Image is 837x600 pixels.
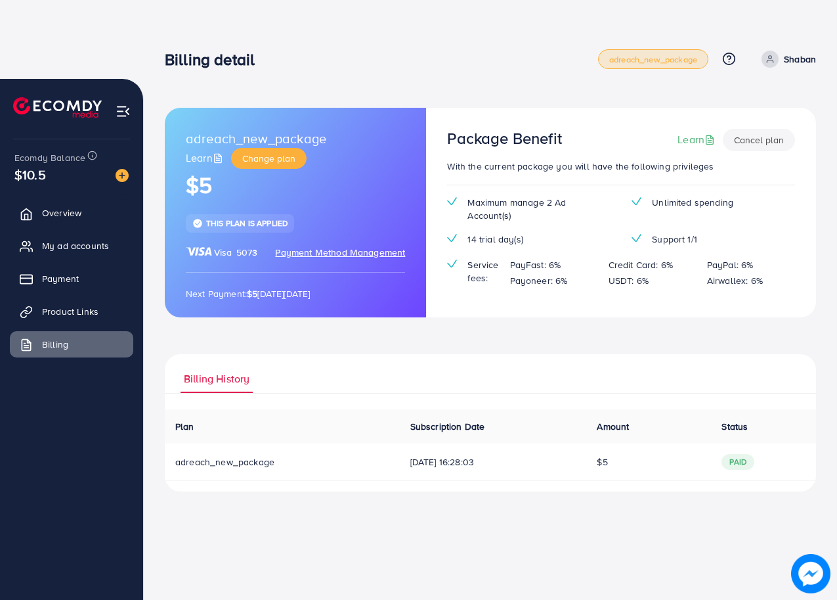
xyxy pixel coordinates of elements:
p: Credit Card: 6% [609,257,673,273]
span: Amount [597,420,629,433]
a: My ad accounts [10,233,133,259]
span: Support 1/1 [652,233,697,246]
p: Payoneer: 6% [510,273,568,288]
span: My ad accounts [42,239,109,252]
a: Payment [10,265,133,292]
span: 14 trial day(s) [467,233,523,246]
span: Unlimited spending [652,196,733,209]
span: Status [721,420,748,433]
strong: $5 [247,287,257,300]
span: Overview [42,206,81,219]
span: Payment [42,272,79,285]
p: With the current package you will have the following privileges [447,158,795,174]
img: menu [116,104,131,119]
span: $10.5 [14,165,46,184]
p: PayFast: 6% [510,257,561,273]
span: adreach_new_package [175,455,274,469]
span: Maximum manage 2 Ad Account(s) [467,196,611,223]
img: image [116,169,129,182]
span: Plan [175,420,194,433]
span: [DATE] 16:28:03 [410,455,576,469]
img: image [793,556,829,592]
button: Cancel plan [723,129,795,151]
span: This plan is applied [206,218,288,229]
span: Billing History [184,371,249,386]
span: Visa [214,246,232,259]
img: logo [13,97,102,118]
a: Shaban [756,51,816,68]
h1: $5 [186,172,405,199]
h3: Billing detail [165,50,265,69]
img: tick [632,234,641,242]
a: Learn [677,132,718,147]
span: adreach_new_package [186,129,326,148]
a: Billing [10,331,133,358]
p: Airwallex: 6% [707,273,763,288]
span: $5 [597,455,607,469]
span: Ecomdy Balance [14,151,85,164]
a: Overview [10,200,133,226]
img: tick [447,234,457,242]
button: Change plan [231,148,307,169]
span: Subscription Date [410,420,485,433]
img: tick [632,197,641,206]
p: Next Payment: [DATE][DATE] [186,286,405,302]
p: PayPal: 6% [707,257,754,273]
span: adreach_new_package [609,55,697,64]
span: Change plan [242,152,295,165]
p: Shaban [784,51,816,67]
h3: Package Benefit [447,129,561,148]
img: tick [192,218,203,229]
img: brand [186,246,212,257]
span: Service fees: [467,258,499,285]
img: tick [447,260,457,268]
a: Learn [186,150,226,166]
p: USDT: 6% [609,273,649,288]
span: Product Links [42,305,98,318]
span: Billing [42,338,68,351]
span: Payment Method Management [275,246,405,259]
a: adreach_new_package [598,49,708,69]
span: paid [721,454,754,470]
span: 5073 [236,246,258,259]
a: Product Links [10,298,133,325]
img: tick [447,197,457,206]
